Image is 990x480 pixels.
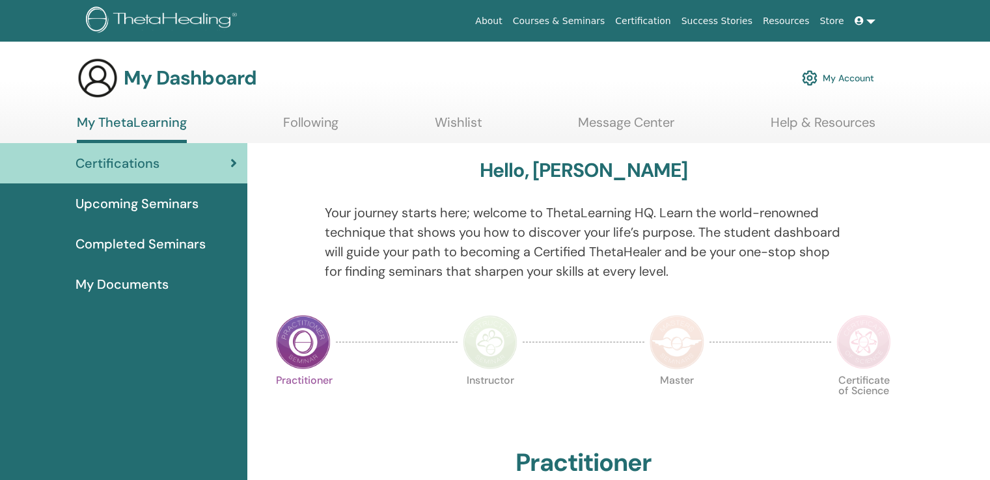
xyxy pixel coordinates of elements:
[508,9,611,33] a: Courses & Seminars
[480,159,688,182] h3: Hello, [PERSON_NAME]
[276,315,331,369] img: Practitioner
[77,114,187,143] a: My ThetaLearning
[76,153,159,173] span: Certifications
[76,194,199,213] span: Upcoming Seminars
[470,9,507,33] a: About
[578,114,674,140] a: Message Center
[76,234,206,254] span: Completed Seminars
[463,375,517,430] p: Instructor
[516,448,652,478] h2: Practitioner
[435,114,482,140] a: Wishlist
[283,114,338,140] a: Following
[124,66,256,90] h3: My Dashboard
[836,375,891,430] p: Certificate of Science
[650,375,704,430] p: Master
[758,9,815,33] a: Resources
[463,315,517,369] img: Instructor
[650,315,704,369] img: Master
[610,9,676,33] a: Certification
[325,203,843,281] p: Your journey starts here; welcome to ThetaLearning HQ. Learn the world-renowned technique that sh...
[815,9,849,33] a: Store
[86,7,241,36] img: logo.png
[276,375,331,430] p: Practitioner
[802,67,818,89] img: cog.svg
[802,64,874,92] a: My Account
[676,9,758,33] a: Success Stories
[771,114,875,140] a: Help & Resources
[77,57,118,99] img: generic-user-icon.jpg
[836,315,891,369] img: Certificate of Science
[76,274,169,294] span: My Documents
